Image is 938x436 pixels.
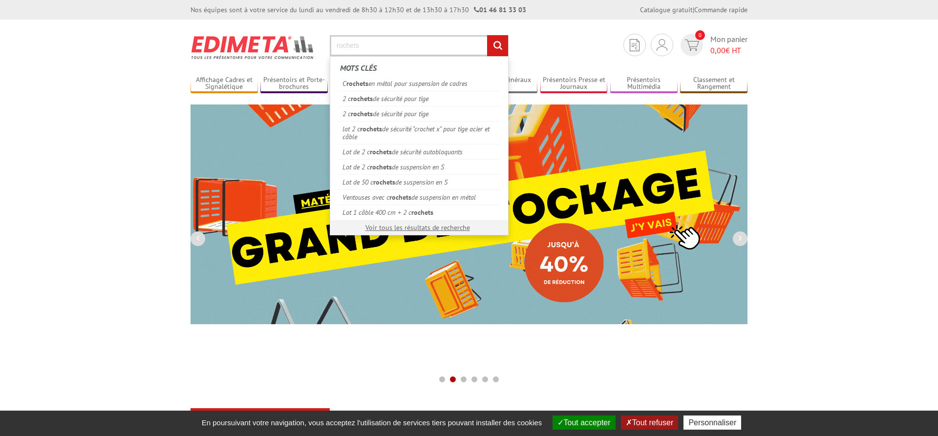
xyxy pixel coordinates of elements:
em: rochets [373,178,395,187]
a: 2 crochetsde sécurité pour tige [338,91,501,106]
a: nouveautés [481,410,597,428]
span: Mon panier [710,34,747,56]
em: rochets [351,109,373,118]
em: rochets [389,193,411,202]
span: € HT [710,45,747,56]
a: Présentoirs et Porte-brochures [260,76,328,92]
div: Nos équipes sont à votre service du lundi au vendredi de 8h30 à 12h30 et de 13h30 à 17h30 [191,5,526,15]
span: 0,00 [710,45,725,55]
em: rochets [370,163,392,171]
img: devis rapide [630,39,640,51]
a: Présentoirs Presse et Journaux [540,76,608,92]
span: 0 [695,30,705,40]
div: | [640,5,747,15]
img: devis rapide [657,39,667,51]
span: Mots clés [340,63,377,73]
button: Tout refuser [621,415,678,430]
em: rochets [411,208,433,217]
a: Ventouses avec crochetsde suspension en métal [338,189,501,205]
input: Rechercher un produit ou une référence... [330,35,509,56]
input: rechercher [487,35,508,56]
div: Rechercher un produit ou une référence... [330,56,509,235]
a: Voir tous les résultats de recherche [365,223,470,232]
button: Tout accepter [553,415,616,430]
em: rochets [370,147,392,156]
img: Présentoir, panneau, stand - Edimeta - PLV, affichage, mobilier bureau, entreprise [191,29,315,65]
a: Lot 1 câble 400 cm + 2 crochets [338,205,501,220]
b: Les promotions [620,410,742,430]
img: devis rapide [685,40,699,51]
a: Présentoirs Multimédia [610,76,678,92]
a: Catalogue gratuit [640,5,693,14]
em: rochets [346,79,368,88]
a: Lot de 2 crochetsde sécurité autobloquants [338,144,501,159]
span: En poursuivant votre navigation, vous acceptez l'utilisation de services tiers pouvant installer ... [197,418,547,427]
a: Lot de 2 crochetsde suspension en S [338,159,501,174]
a: Commande rapide [694,5,747,14]
a: 2 crochetsde sécurité pour tige [338,106,501,121]
em: rochets [351,94,373,103]
a: Classement et Rangement [680,76,747,92]
button: Personnaliser (fenêtre modale) [683,415,741,430]
a: Crochetsen métal pour suspension de cadres [338,76,501,91]
a: Lot de 50 crochetsde suspension en S [338,174,501,189]
strong: 01 46 81 33 03 [474,5,526,14]
a: lot 2 crochetsde sécurité "crochet x" pour tige acier et câble [338,121,501,144]
em: rochets [360,125,382,133]
a: devis rapide 0 Mon panier 0,00€ HT [678,34,747,56]
a: Destockage [341,410,457,428]
a: Affichage Cadres et Signalétique [191,76,258,92]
